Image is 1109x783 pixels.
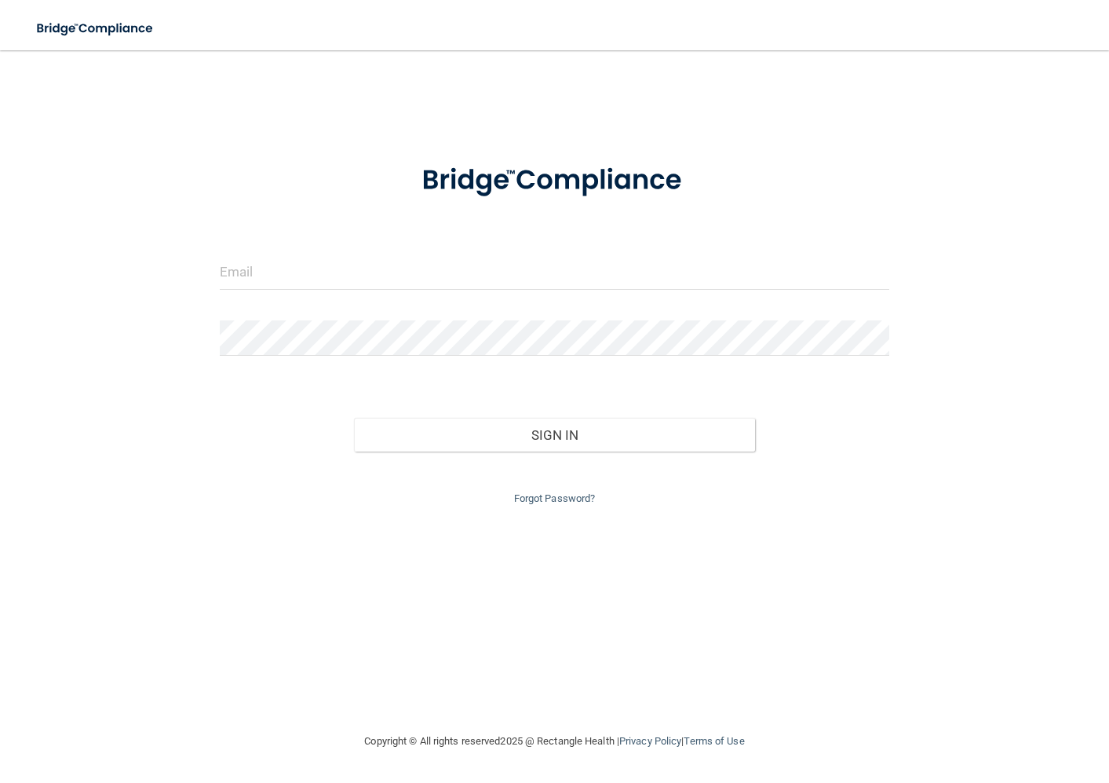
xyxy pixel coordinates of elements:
button: Sign In [354,418,756,452]
img: bridge_compliance_login_screen.278c3ca4.svg [24,13,168,45]
a: Forgot Password? [514,492,596,504]
a: Terms of Use [684,735,744,747]
input: Email [220,254,889,290]
div: Copyright © All rights reserved 2025 @ Rectangle Health | | [268,716,841,767]
img: bridge_compliance_login_screen.278c3ca4.svg [393,145,717,217]
a: Privacy Policy [619,735,681,747]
